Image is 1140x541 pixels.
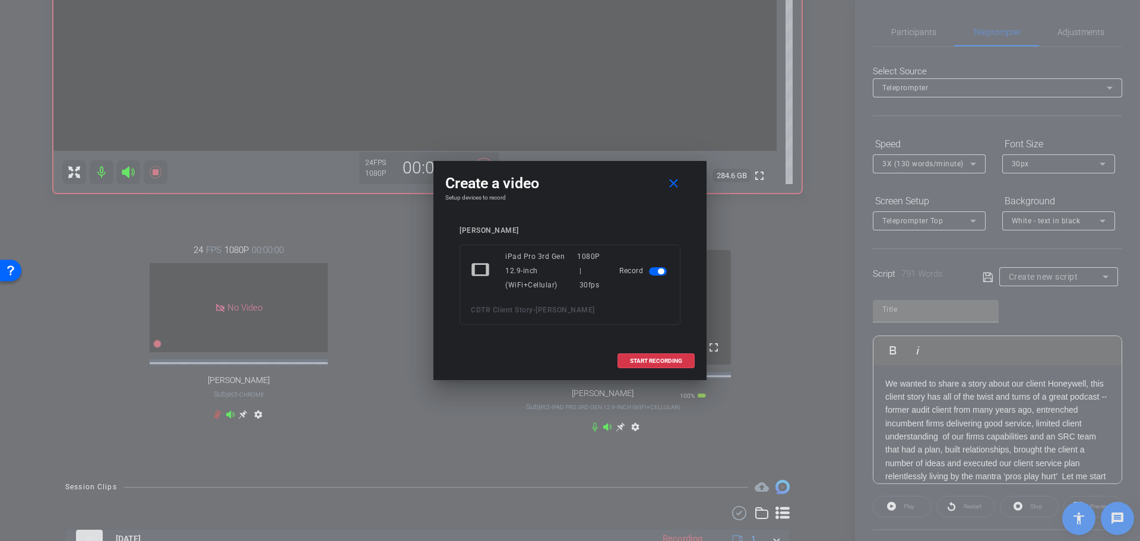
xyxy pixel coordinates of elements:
h4: Setup devices to record [445,194,695,201]
span: [PERSON_NAME] [536,306,595,314]
div: [PERSON_NAME] [460,226,680,235]
div: Create a video [445,173,695,194]
button: START RECORDING [617,353,695,368]
span: - [533,306,536,314]
span: START RECORDING [630,358,682,364]
div: 1080P | 30fps [577,249,602,292]
mat-icon: tablet [471,260,492,281]
div: Record [619,249,669,292]
mat-icon: close [666,176,681,191]
span: CDTR Client Story [471,306,533,314]
div: iPad Pro 3rd Gen 12.9-inch (WiFi+Cellular) [505,249,577,292]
